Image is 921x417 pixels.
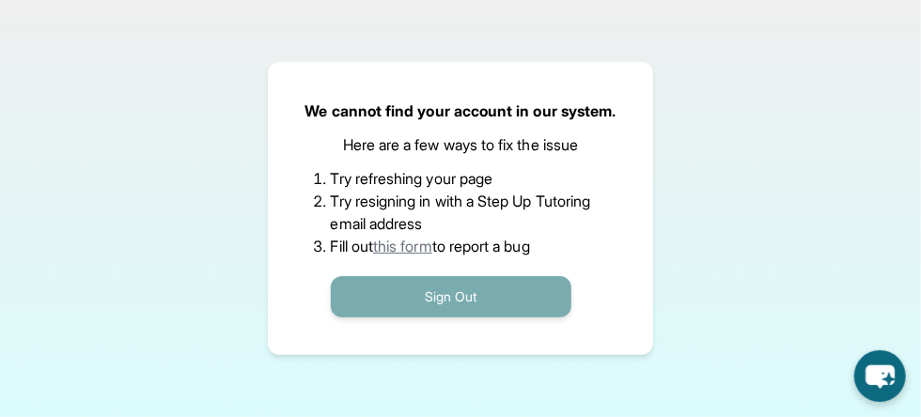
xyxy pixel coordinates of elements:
[305,100,617,122] p: We cannot find your account in our system.
[331,235,591,257] li: Fill out to report a bug
[343,133,579,156] p: Here are a few ways to fix the issue
[331,190,591,235] li: Try resigning in with a Step Up Tutoring email address
[331,276,571,317] button: Sign Out
[373,237,432,255] a: this form
[854,350,906,402] button: chat-button
[331,167,591,190] li: Try refreshing your page
[331,286,571,305] a: Sign Out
